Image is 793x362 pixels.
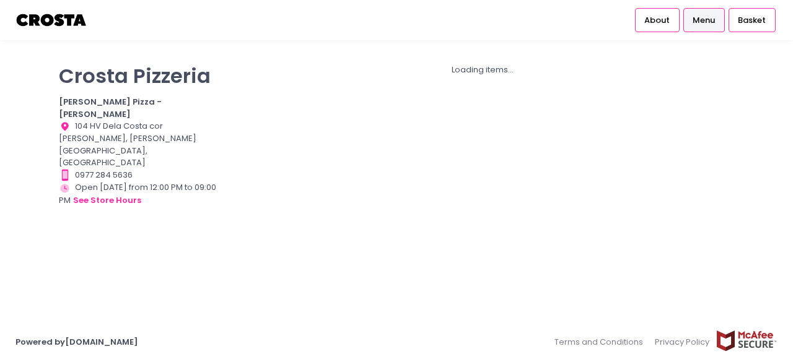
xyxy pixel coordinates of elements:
span: Menu [693,14,715,27]
a: Terms and Conditions [554,330,649,354]
div: Open [DATE] from 12:00 PM to 09:00 PM [59,181,216,207]
a: Powered by[DOMAIN_NAME] [15,336,138,348]
span: About [644,14,670,27]
a: Privacy Policy [649,330,716,354]
p: Crosta Pizzeria [59,64,216,88]
img: mcafee-secure [716,330,778,351]
span: Basket [738,14,766,27]
div: 104 HV Dela Costa cor [PERSON_NAME], [PERSON_NAME][GEOGRAPHIC_DATA], [GEOGRAPHIC_DATA] [59,120,216,169]
b: [PERSON_NAME] Pizza - [PERSON_NAME] [59,96,162,120]
button: see store hours [72,194,142,207]
a: Menu [683,8,725,32]
img: logo [15,9,88,31]
div: Loading items... [232,64,734,76]
a: About [635,8,680,32]
div: 0977 284 5636 [59,169,216,181]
